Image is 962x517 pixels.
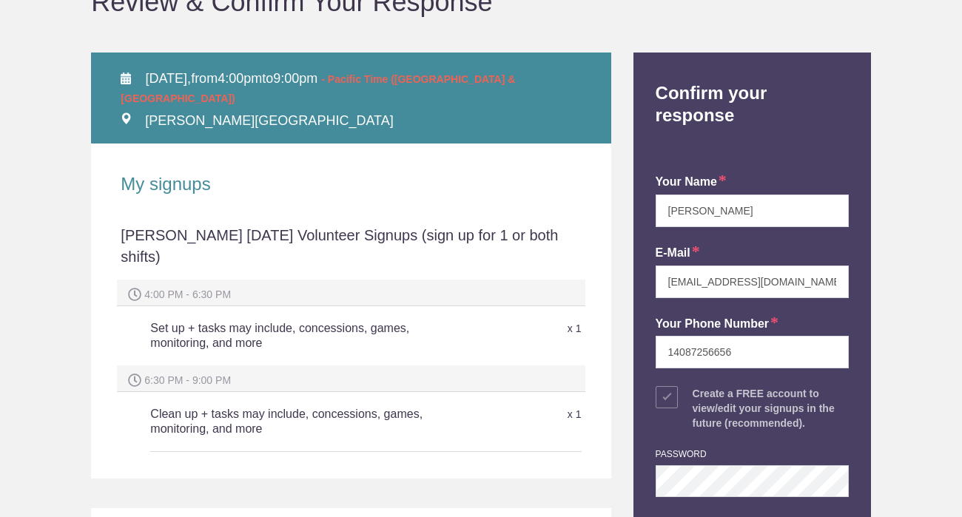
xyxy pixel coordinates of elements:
[656,336,849,368] input: e.g. +14155552671
[117,365,585,392] div: 6:30 PM - 9:00 PM
[437,316,581,342] div: x 1
[437,402,581,428] div: x 1
[150,314,437,358] h5: Set up + tasks may include, concessions, games, monitoring, and more
[656,316,779,333] label: Your Phone Number
[117,280,585,306] div: 4:00 PM - 6:30 PM
[121,73,515,104] span: - Pacific Time ([GEOGRAPHIC_DATA] & [GEOGRAPHIC_DATA])
[121,72,131,84] img: Calendar alt
[218,71,262,86] span: 4:00pm
[128,288,141,301] img: Spot time
[693,386,849,430] div: Create a FREE account to view/edit your signups in the future (recommended).
[273,71,317,86] span: 9:00pm
[150,399,437,444] h5: Clean up + tasks may include, concessions, games, monitoring, and more
[656,195,849,227] input: e.g. Julie Farrell
[128,374,141,387] img: Spot time
[145,113,393,128] span: [PERSON_NAME][GEOGRAPHIC_DATA]
[121,71,515,105] span: from to
[656,174,727,191] label: your name
[656,245,700,262] label: E-mail
[645,53,860,126] h2: Confirm your response
[656,448,707,461] label: password
[656,266,849,298] input: e.g. julie@gmail.com
[121,173,581,195] h2: My signups
[145,71,191,86] span: [DATE],
[121,225,581,280] div: [PERSON_NAME] [DATE] Volunteer Signups (sign up for 1 or both shifts)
